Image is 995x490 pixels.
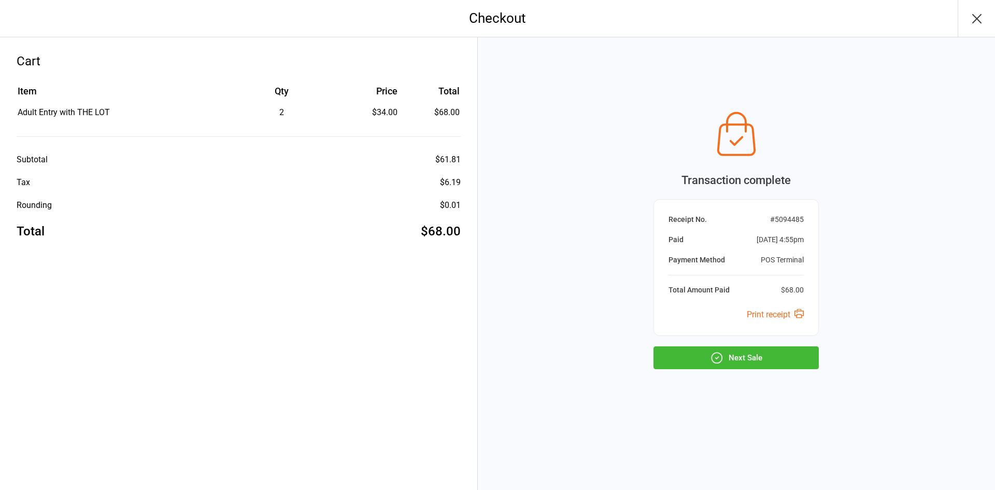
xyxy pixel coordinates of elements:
[669,255,725,265] div: Payment Method
[440,176,461,189] div: $6.19
[440,199,461,212] div: $0.01
[229,84,335,105] th: Qty
[17,222,45,241] div: Total
[229,106,335,119] div: 2
[402,106,460,119] td: $68.00
[17,153,48,166] div: Subtotal
[17,199,52,212] div: Rounding
[669,285,730,296] div: Total Amount Paid
[669,214,707,225] div: Receipt No.
[653,346,819,369] button: Next Sale
[421,222,461,241] div: $68.00
[653,172,819,189] div: Transaction complete
[770,214,804,225] div: # 5094485
[781,285,804,296] div: $68.00
[336,84,397,98] div: Price
[18,107,110,117] span: Adult Entry with THE LOT
[336,106,397,119] div: $34.00
[402,84,460,105] th: Total
[17,176,30,189] div: Tax
[747,310,804,319] a: Print receipt
[761,255,804,265] div: POS Terminal
[17,52,461,71] div: Cart
[435,153,461,166] div: $61.81
[669,234,684,245] div: Paid
[757,234,804,245] div: [DATE] 4:55pm
[18,84,228,105] th: Item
